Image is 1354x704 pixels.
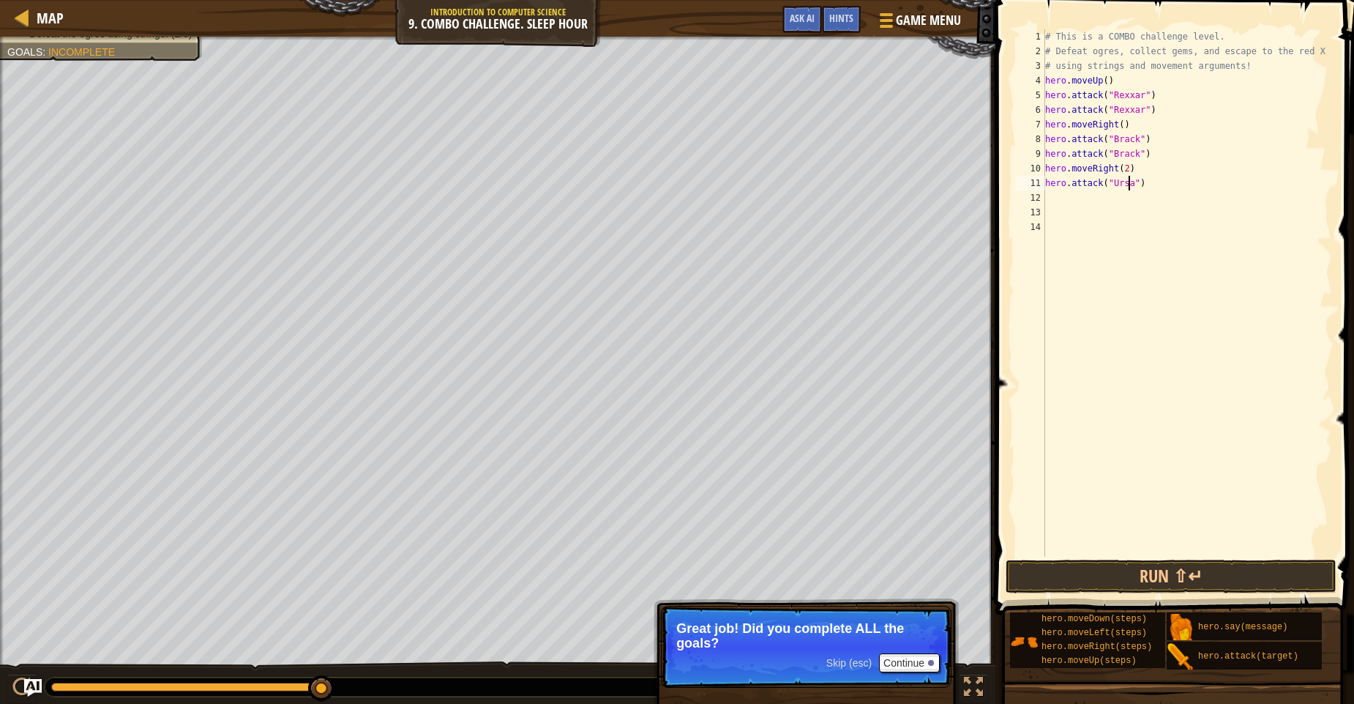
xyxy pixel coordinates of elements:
div: 14 [1016,220,1045,234]
span: hero.attack(target) [1198,651,1298,662]
div: 2 [1016,44,1045,59]
div: 7 [1016,117,1045,132]
div: 10 [1016,161,1045,176]
div: 11 [1016,176,1045,190]
span: hero.moveLeft(steps) [1041,628,1147,638]
span: Map [37,8,64,28]
div: 5 [1016,88,1045,103]
div: 4 [1016,73,1045,88]
span: hero.moveUp(steps) [1041,656,1137,666]
span: Goals [7,46,42,58]
p: Great job! Did you complete ALL the goals? [676,621,936,651]
span: Skip (esc) [826,657,872,669]
a: Map [29,8,64,28]
img: portrait.png [1167,643,1194,671]
div: 1 [1016,29,1045,44]
span: : [42,46,48,58]
div: 6 [1016,103,1045,117]
button: Ask AI [24,679,42,697]
div: 3 [1016,59,1045,73]
img: portrait.png [1010,628,1038,656]
button: Run ⇧↵ [1006,560,1336,593]
button: Toggle fullscreen [959,674,988,704]
button: Game Menu [868,6,970,40]
span: hero.moveDown(steps) [1041,614,1147,624]
button: Continue [879,653,940,672]
span: Incomplete [48,46,115,58]
span: hero.moveRight(steps) [1041,642,1152,652]
div: 8 [1016,132,1045,147]
span: Ask AI [790,11,815,25]
span: hero.say(message) [1198,622,1287,632]
span: Game Menu [896,11,961,30]
div: 13 [1016,205,1045,220]
button: Ask AI [782,6,822,33]
div: 12 [1016,190,1045,205]
span: Hints [829,11,853,25]
img: portrait.png [1167,614,1194,642]
div: 9 [1016,147,1045,161]
button: Ctrl + P: Play [7,674,37,704]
